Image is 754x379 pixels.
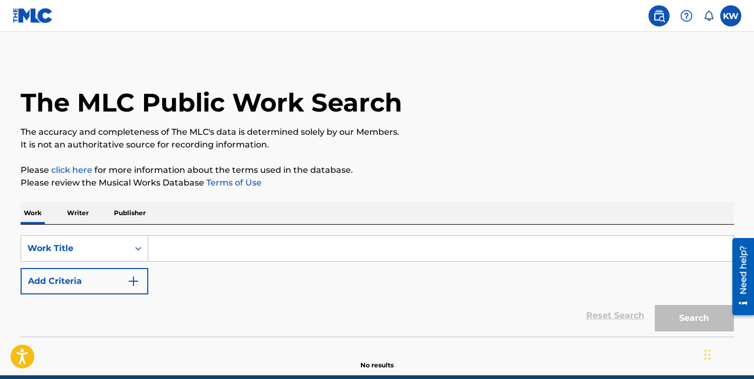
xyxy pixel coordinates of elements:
[21,126,734,138] p: The accuracy and completeness of The MLC's data is determined solely by our Members.
[13,8,53,23] img: MLC Logo
[64,202,92,224] p: Writer
[21,164,734,177] p: Please for more information about the terms used in the database.
[703,11,714,21] div: Notifications
[724,233,754,320] iframe: Resource Center
[21,268,148,294] button: Add Criteria
[21,87,402,118] h1: The MLC Public Work Search
[704,339,711,371] div: Drag
[51,165,92,175] a: click here
[111,202,149,224] p: Publisher
[676,5,697,26] div: Help
[21,138,734,151] p: It is not an authoritative source for recording information.
[680,10,693,22] img: help
[21,177,734,189] p: Please review the Musical Works Database
[360,348,394,370] p: No results
[27,242,122,255] div: Work Title
[204,178,262,188] a: Terms of Use
[701,328,754,379] iframe: Chat Widget
[21,202,45,224] p: Work
[648,5,670,26] a: Public Search
[21,235,734,337] form: Search Form
[127,275,140,288] img: 9d2ae6d4665cec9f34b9.svg
[720,5,741,26] div: User Menu
[653,10,665,22] img: search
